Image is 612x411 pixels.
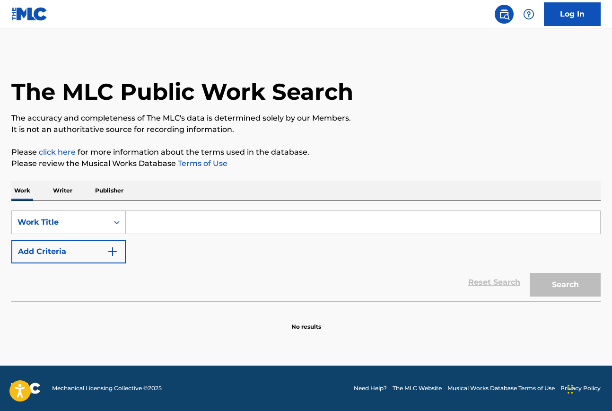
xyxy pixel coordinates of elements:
[11,210,601,301] form: Search Form
[544,2,601,26] a: Log In
[523,9,534,20] img: help
[92,181,126,201] p: Publisher
[560,384,601,393] a: Privacy Policy
[11,240,126,263] button: Add Criteria
[495,5,514,24] a: Public Search
[52,384,162,393] span: Mechanical Licensing Collective © 2025
[354,384,387,393] a: Need Help?
[568,375,573,403] div: Drag
[17,217,103,228] div: Work Title
[447,384,555,393] a: Musical Works Database Terms of Use
[50,181,75,201] p: Writer
[11,147,601,158] p: Please for more information about the terms used in the database.
[11,113,601,124] p: The accuracy and completeness of The MLC's data is determined solely by our Members.
[565,366,612,411] iframe: Chat Widget
[393,384,442,393] a: The MLC Website
[11,78,353,106] h1: The MLC Public Work Search
[11,124,601,135] p: It is not an authoritative source for recording information.
[11,181,33,201] p: Work
[291,311,321,331] p: No results
[11,383,41,394] img: logo
[11,7,48,21] img: MLC Logo
[39,148,76,157] a: click here
[176,159,227,168] a: Terms of Use
[519,5,538,24] div: Help
[586,268,612,344] iframe: Resource Center
[498,9,510,20] img: search
[107,246,118,257] img: 9d2ae6d4665cec9f34b9.svg
[11,158,601,169] p: Please review the Musical Works Database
